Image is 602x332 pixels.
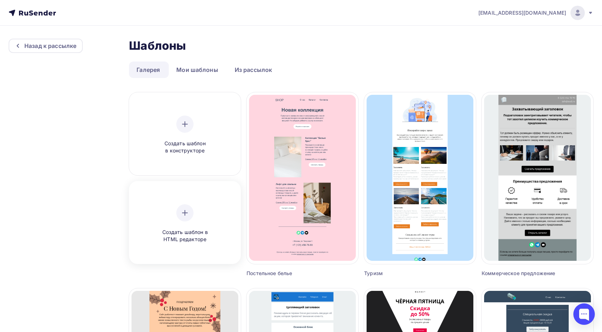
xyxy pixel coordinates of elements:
div: Коммерческое предложение [482,270,565,277]
div: Постельное белье [247,270,330,277]
div: Назад к рассылке [24,41,76,50]
a: Из рассылок [227,62,280,78]
a: Галерея [129,62,167,78]
div: Туризм [364,270,448,277]
a: Мои шаблоны [169,62,226,78]
span: Создать шаблон в конструкторе [151,140,219,155]
h2: Шаблоны [129,39,186,53]
span: [EMAIL_ADDRESS][DOMAIN_NAME] [478,9,566,16]
a: [EMAIL_ADDRESS][DOMAIN_NAME] [478,6,593,20]
span: Создать шаблон в HTML редакторе [151,229,219,243]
